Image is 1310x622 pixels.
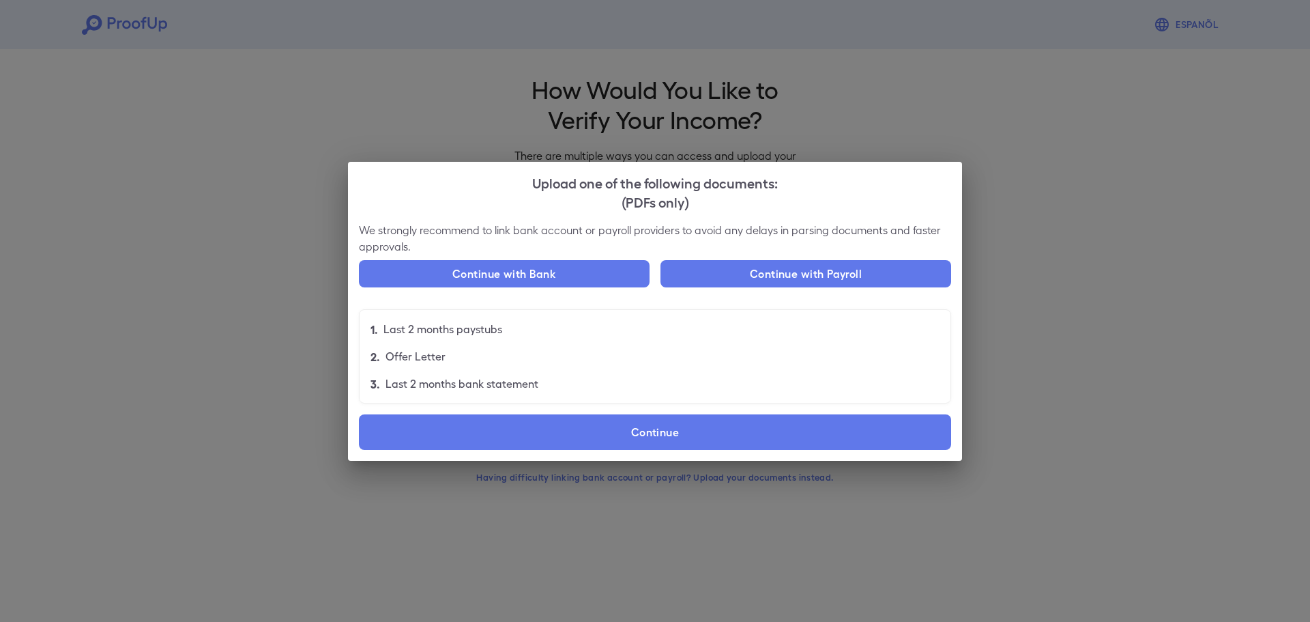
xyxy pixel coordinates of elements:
p: 3. [370,376,380,392]
p: Offer Letter [385,348,446,365]
p: Last 2 months paystubs [383,321,502,337]
p: 1. [370,321,378,337]
p: 2. [370,348,380,365]
div: (PDFs only) [359,192,951,211]
button: Continue with Bank [359,260,650,287]
p: We strongly recommend to link bank account or payroll providers to avoid any delays in parsing do... [359,222,951,255]
h2: Upload one of the following documents: [348,162,962,222]
label: Continue [359,414,951,450]
p: Last 2 months bank statement [385,376,538,392]
button: Continue with Payroll [660,260,951,287]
